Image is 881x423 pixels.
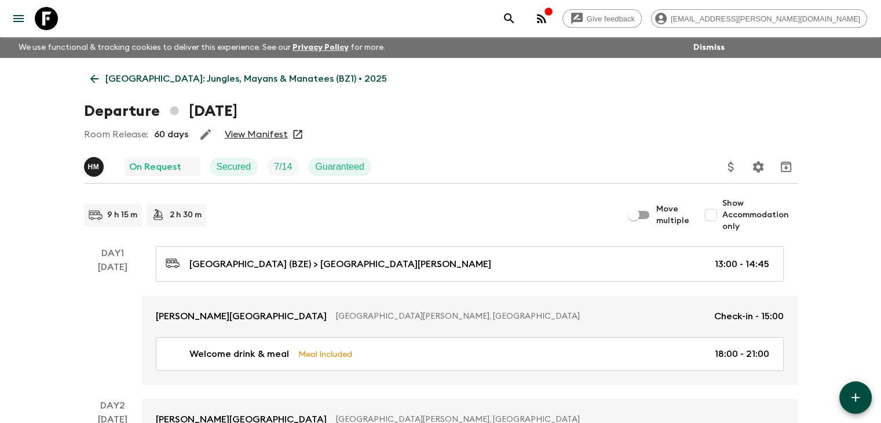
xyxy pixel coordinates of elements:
[88,162,100,172] p: H M
[336,311,705,322] p: [GEOGRAPHIC_DATA][PERSON_NAME], [GEOGRAPHIC_DATA]
[170,209,202,221] p: 2 h 30 m
[651,9,867,28] div: [EMAIL_ADDRESS][PERSON_NAME][DOMAIN_NAME]
[84,161,106,170] span: Hob Medina
[715,347,769,361] p: 18:00 - 21:00
[84,157,106,177] button: HM
[129,160,181,174] p: On Request
[142,296,798,337] a: [PERSON_NAME][GEOGRAPHIC_DATA][GEOGRAPHIC_DATA][PERSON_NAME], [GEOGRAPHIC_DATA]Check-in - 15:00
[298,348,352,360] p: Meal Included
[105,72,387,86] p: [GEOGRAPHIC_DATA]: Jungles, Mayans & Manatees (BZ1) • 2025
[84,127,148,141] p: Room Release:
[225,129,288,140] a: View Manifest
[156,309,327,323] p: [PERSON_NAME][GEOGRAPHIC_DATA]
[156,337,784,371] a: Welcome drink & mealMeal Included18:00 - 21:00
[747,155,770,178] button: Settings
[656,203,690,227] span: Move multiple
[189,257,491,271] p: [GEOGRAPHIC_DATA] (BZE) > [GEOGRAPHIC_DATA][PERSON_NAME]
[715,257,769,271] p: 13:00 - 14:45
[722,198,798,232] span: Show Accommodation only
[267,158,299,176] div: Trip Fill
[562,9,642,28] a: Give feedback
[156,246,784,282] a: [GEOGRAPHIC_DATA] (BZE) > [GEOGRAPHIC_DATA][PERSON_NAME]13:00 - 14:45
[14,37,390,58] p: We use functional & tracking cookies to deliver this experience. See our for more.
[84,67,393,90] a: [GEOGRAPHIC_DATA]: Jungles, Mayans & Manatees (BZ1) • 2025
[580,14,641,23] span: Give feedback
[774,155,798,178] button: Archive (Completed, Cancelled or Unsynced Departures only)
[217,160,251,174] p: Secured
[210,158,258,176] div: Secured
[84,399,142,413] p: Day 2
[714,309,784,323] p: Check-in - 15:00
[719,155,743,178] button: Update Price, Early Bird Discount and Costs
[189,347,289,361] p: Welcome drink & meal
[274,160,292,174] p: 7 / 14
[7,7,30,30] button: menu
[98,260,127,385] div: [DATE]
[84,100,237,123] h1: Departure [DATE]
[498,7,521,30] button: search adventures
[154,127,188,141] p: 60 days
[664,14,867,23] span: [EMAIL_ADDRESS][PERSON_NAME][DOMAIN_NAME]
[293,43,349,52] a: Privacy Policy
[690,39,728,56] button: Dismiss
[84,246,142,260] p: Day 1
[315,160,364,174] p: Guaranteed
[107,209,137,221] p: 9 h 15 m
